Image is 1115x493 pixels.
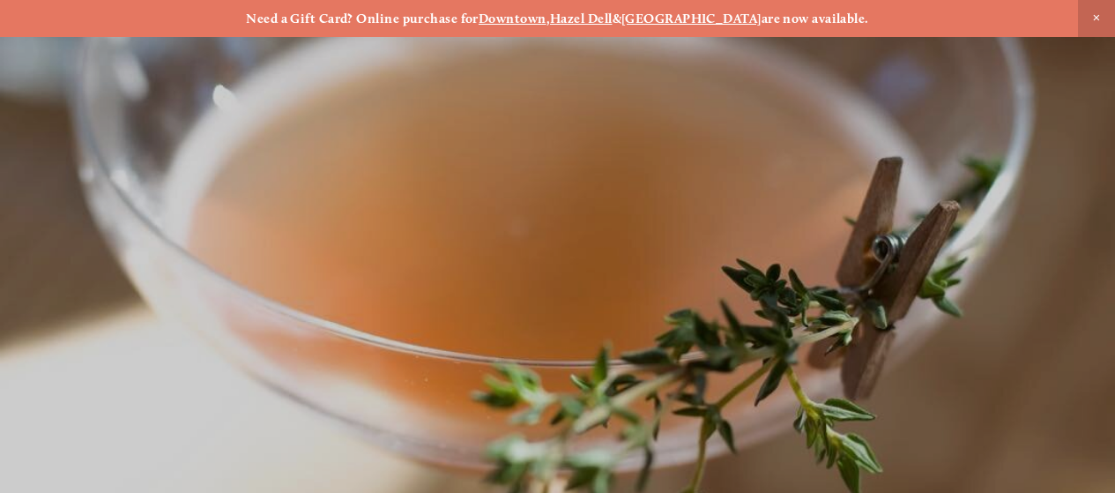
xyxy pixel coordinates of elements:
[479,11,546,26] a: Downtown
[546,11,550,26] strong: ,
[621,11,762,26] a: [GEOGRAPHIC_DATA]
[762,11,869,26] strong: are now available.
[246,11,479,26] strong: Need a Gift Card? Online purchase for
[550,11,613,26] a: Hazel Dell
[613,11,621,26] strong: &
